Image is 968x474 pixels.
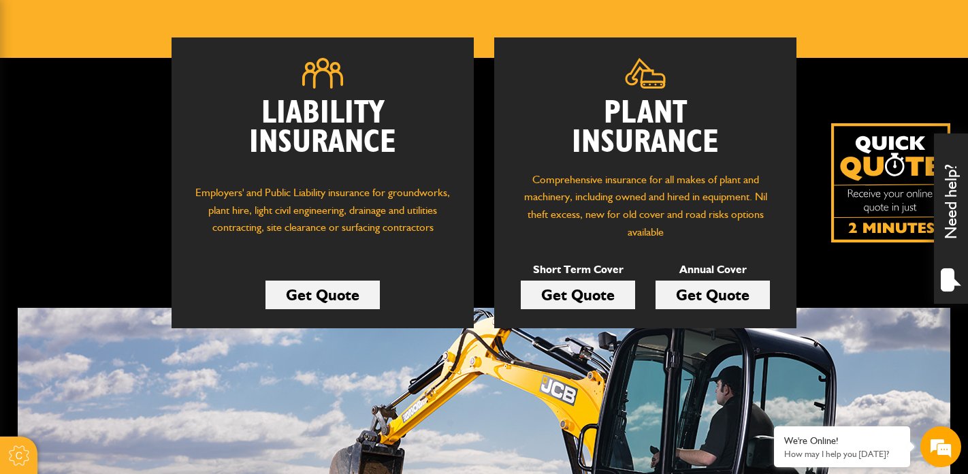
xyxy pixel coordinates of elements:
p: Comprehensive insurance for all makes of plant and machinery, including owned and hired in equipm... [515,171,776,240]
h2: Plant Insurance [515,99,776,157]
p: Short Term Cover [521,261,635,279]
div: Need help? [934,133,968,304]
a: Get Quote [656,281,770,309]
p: Employers' and Public Liability insurance for groundworks, plant hire, light civil engineering, d... [192,184,453,249]
div: We're Online! [784,435,900,447]
p: How may I help you today? [784,449,900,459]
a: Get your insurance quote isn just 2-minutes [831,123,950,242]
a: Get Quote [521,281,635,309]
img: Quick Quote [831,123,950,242]
h2: Liability Insurance [192,99,453,171]
a: Get Quote [265,281,380,309]
p: Annual Cover [656,261,770,279]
